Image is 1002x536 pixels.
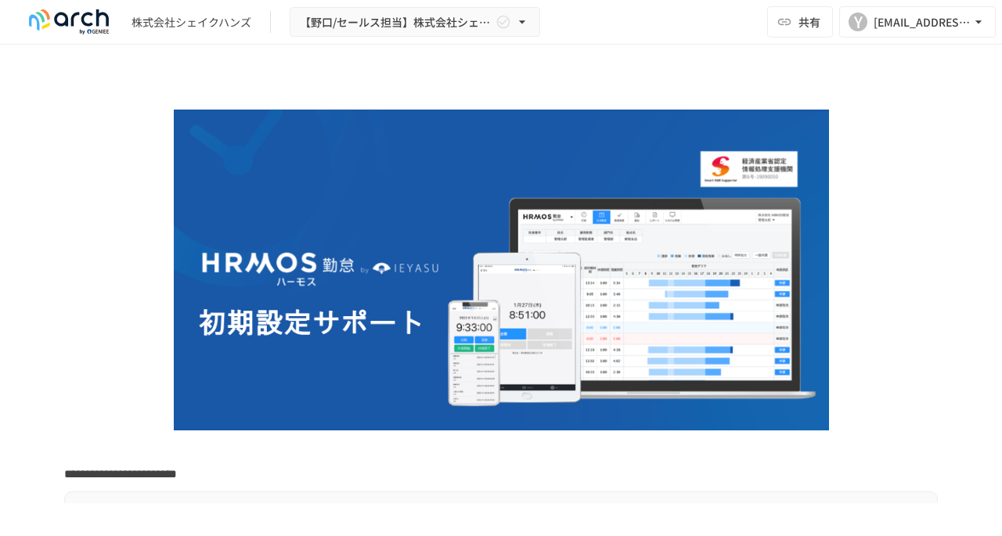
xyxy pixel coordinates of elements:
[798,13,820,31] span: 共有
[767,6,833,38] button: 共有
[839,6,996,38] button: Y[EMAIL_ADDRESS][DOMAIN_NAME]
[174,110,829,430] img: GdztLVQAPnGLORo409ZpmnRQckwtTrMz8aHIKJZF2AQ
[132,14,251,31] div: 株式会社シェイクハンズ
[874,13,971,32] div: [EMAIL_ADDRESS][DOMAIN_NAME]
[849,13,867,31] div: Y
[19,9,119,34] img: logo-default@2x-9cf2c760.svg
[290,7,540,38] button: 【野口/セールス担当】株式会社シェイクハンズ_初期設定サポート
[300,13,492,32] span: 【野口/セールス担当】株式会社シェイクハンズ_初期設定サポート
